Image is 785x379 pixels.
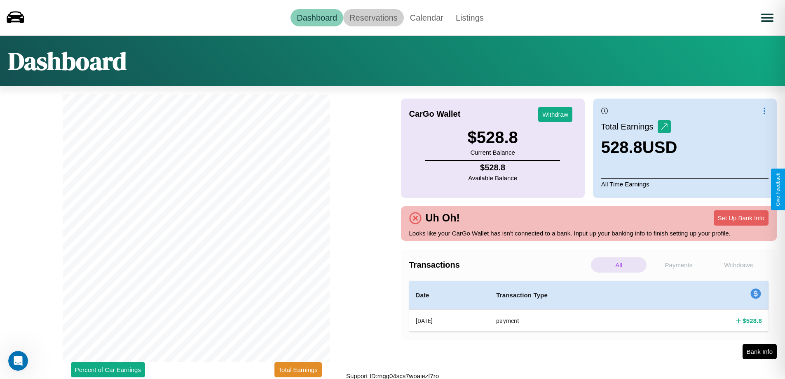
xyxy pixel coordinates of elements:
[467,128,518,147] h3: $ 528.8
[71,362,145,377] button: Percent of Car Earnings
[775,173,781,206] div: Give Feedback
[711,257,766,273] p: Withdraws
[468,163,517,172] h4: $ 528.8
[601,178,769,190] p: All Time Earnings
[291,9,343,26] a: Dashboard
[490,310,661,332] th: payment
[416,290,483,300] h4: Date
[743,344,777,359] button: Bank Info
[422,212,464,224] h4: Uh Oh!
[651,257,706,273] p: Payments
[404,9,450,26] a: Calendar
[409,281,769,332] table: simple table
[450,9,490,26] a: Listings
[468,172,517,184] p: Available Balance
[8,351,28,371] iframe: Intercom live chat
[409,109,461,119] h4: CarGo Wallet
[601,138,677,157] h3: 528.8 USD
[601,119,658,134] p: Total Earnings
[591,257,647,273] p: All
[409,260,589,270] h4: Transactions
[343,9,404,26] a: Reservations
[756,6,779,29] button: Open menu
[409,228,769,239] p: Looks like your CarGo Wallet has isn't connected to a bank. Input up your banking info to finish ...
[743,316,762,325] h4: $ 528.8
[496,290,654,300] h4: Transaction Type
[409,310,490,332] th: [DATE]
[8,44,127,78] h1: Dashboard
[714,210,769,226] button: Set Up Bank Info
[538,107,572,122] button: Withdraw
[274,362,322,377] button: Total Earnings
[467,147,518,158] p: Current Balance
